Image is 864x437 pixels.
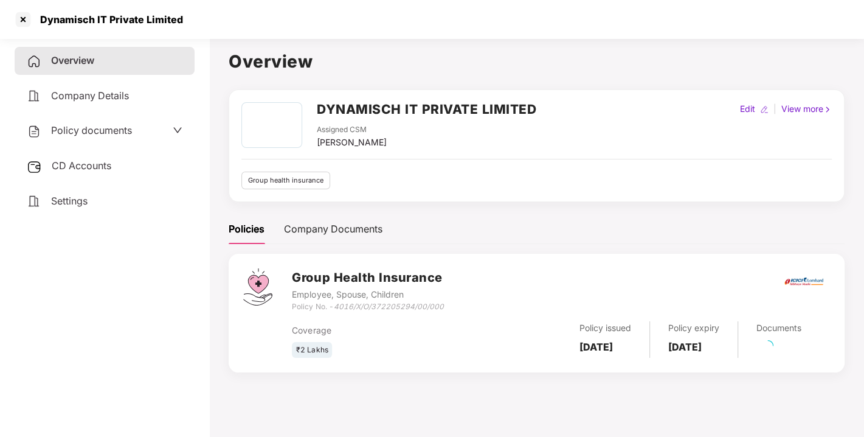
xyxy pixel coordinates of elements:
span: Overview [51,54,94,66]
img: svg+xml;base64,PHN2ZyB4bWxucz0iaHR0cDovL3d3dy53My5vcmcvMjAwMC9zdmciIHdpZHRoPSIyNCIgaGVpZ2h0PSIyNC... [27,54,41,69]
span: Company Details [51,89,129,102]
div: Coverage [292,324,471,337]
div: ₹2 Lakhs [292,342,332,358]
img: rightIcon [823,105,832,114]
div: Policy issued [579,321,631,335]
img: editIcon [760,105,769,114]
div: View more [779,102,834,116]
h3: Group Health Insurance [292,268,443,287]
div: Documents [756,321,801,335]
div: Policies [229,222,264,237]
div: Policy No. - [292,301,443,313]
img: svg+xml;base64,PHN2ZyB4bWxucz0iaHR0cDovL3d3dy53My5vcmcvMjAwMC9zdmciIHdpZHRoPSIyNCIgaGVpZ2h0PSIyNC... [27,194,41,209]
img: svg+xml;base64,PHN2ZyB3aWR0aD0iMjUiIGhlaWdodD0iMjQiIHZpZXdCb3g9IjAgMCAyNSAyNCIgZmlsbD0ibm9uZSIgeG... [27,159,42,174]
h2: DYNAMISCH IT PRIVATE LIMITED [317,99,536,119]
span: down [173,125,182,135]
div: Group health insurance [241,172,330,189]
div: Edit [738,102,758,116]
span: CD Accounts [52,159,111,172]
div: Dynamisch IT Private Limited [33,13,183,26]
div: Assigned CSM [317,124,387,136]
img: svg+xml;base64,PHN2ZyB4bWxucz0iaHR0cDovL3d3dy53My5vcmcvMjAwMC9zdmciIHdpZHRoPSIyNCIgaGVpZ2h0PSIyNC... [27,124,41,139]
span: Settings [51,195,88,207]
img: svg+xml;base64,PHN2ZyB4bWxucz0iaHR0cDovL3d3dy53My5vcmcvMjAwMC9zdmciIHdpZHRoPSI0Ny43MTQiIGhlaWdodD... [243,268,272,306]
div: Policy expiry [668,321,719,335]
b: [DATE] [668,341,702,353]
img: svg+xml;base64,PHN2ZyB4bWxucz0iaHR0cDovL3d3dy53My5vcmcvMjAwMC9zdmciIHdpZHRoPSIyNCIgaGVpZ2h0PSIyNC... [27,89,41,103]
h1: Overview [229,48,845,75]
div: Company Documents [284,222,382,237]
i: 4016/X/O/372205294/00/000 [333,302,443,311]
img: icici.png [782,274,826,289]
div: | [771,102,779,116]
span: loading [762,340,774,352]
div: Employee, Spouse, Children [292,288,443,301]
span: Policy documents [51,124,132,136]
b: [DATE] [579,341,613,353]
div: [PERSON_NAME] [317,136,387,149]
